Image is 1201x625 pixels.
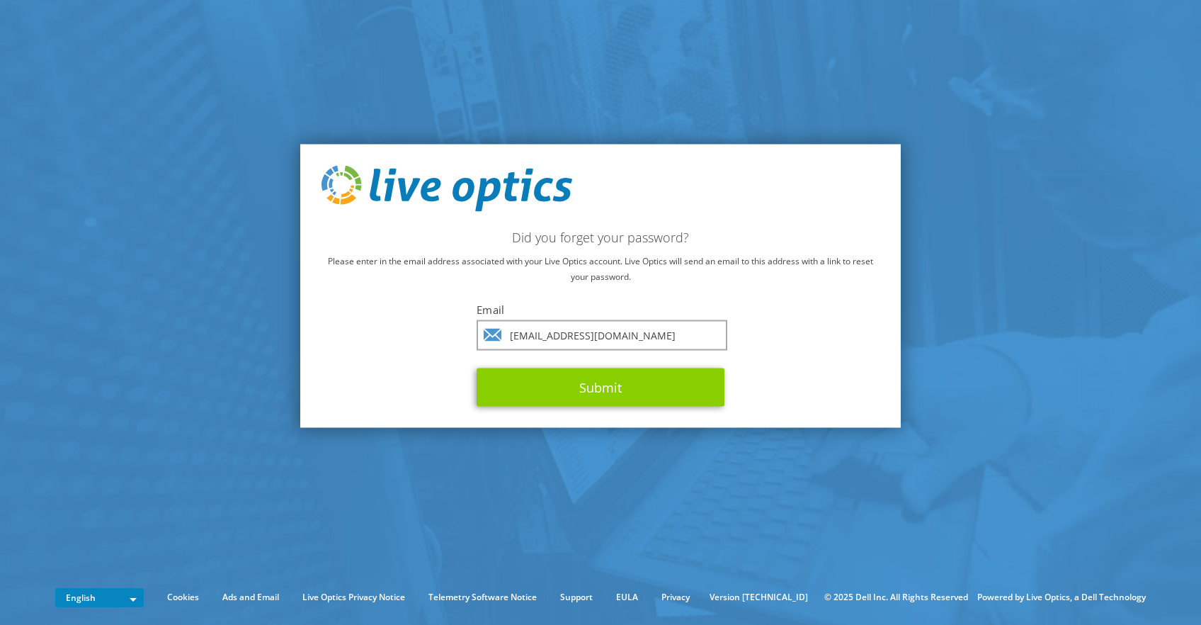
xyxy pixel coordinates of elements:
[212,590,290,605] a: Ads and Email
[321,254,880,285] p: Please enter in the email address associated with your Live Optics account. Live Optics will send...
[550,590,603,605] a: Support
[605,590,649,605] a: EULA
[702,590,815,605] li: Version [TECHNICAL_ID]
[651,590,700,605] a: Privacy
[321,165,572,212] img: live_optics_svg.svg
[292,590,416,605] a: Live Optics Privacy Notice
[156,590,210,605] a: Cookies
[977,590,1146,605] li: Powered by Live Optics, a Dell Technology
[418,590,547,605] a: Telemetry Software Notice
[817,590,975,605] li: © 2025 Dell Inc. All Rights Reserved
[477,368,724,407] button: Submit
[321,230,880,245] h2: Did you forget your password?
[477,303,724,317] label: Email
